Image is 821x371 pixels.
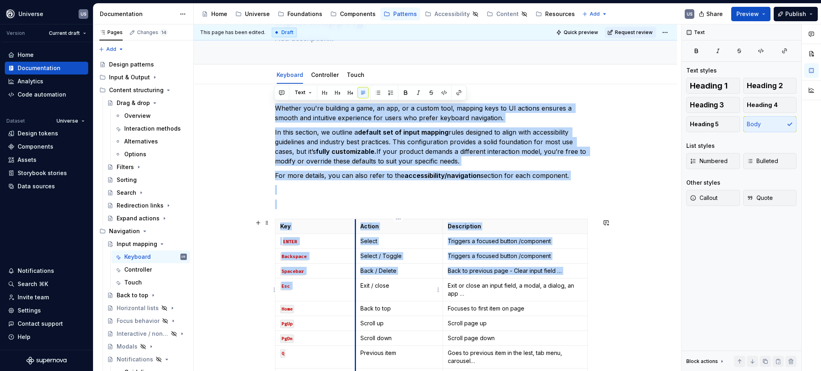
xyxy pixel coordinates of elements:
[96,71,190,84] div: Input & Output
[18,143,53,151] div: Components
[5,167,88,179] a: Storybook stories
[360,334,438,342] p: Scroll down
[448,282,582,298] p: Exit or close an input field, a modal, a dialog, an app …
[275,103,596,123] p: Whether you're building a game, an app, or a custom tool, mapping keys to UI actions ensures a sm...
[448,222,582,230] p: Description
[360,252,438,260] p: Select / Toggle
[117,240,157,248] div: Input mapping
[106,46,116,52] span: Add
[605,27,656,38] button: Request review
[182,253,186,261] div: US
[117,330,168,338] div: Interactive / non-interactive
[5,140,88,153] a: Components
[393,10,417,18] div: Patterns
[53,115,88,127] button: Universe
[5,317,88,330] button: Contact support
[111,250,190,263] a: KeyboardUS
[404,171,481,179] strong: accessibility/navigation
[18,156,36,164] div: Assets
[5,88,88,101] a: Code automation
[117,163,134,171] div: Filters
[564,29,598,36] span: Quick preview
[18,10,43,18] div: Universe
[448,334,582,342] p: Scroll page down
[483,8,531,20] a: Content
[18,280,48,288] div: Search ⌘K
[706,10,723,18] span: Share
[360,237,438,245] p: Select
[232,8,273,20] a: Universe
[124,137,158,145] div: Alternatives
[49,30,80,36] span: Current draft
[104,161,190,173] a: Filters
[117,291,148,299] div: Back to top
[360,349,438,357] p: Previous item
[18,293,49,301] div: Invite team
[111,122,190,135] a: Interaction methods
[422,8,482,20] a: Accessibility
[117,99,150,107] div: Drag & drop
[347,71,364,78] a: Touch
[117,189,136,197] div: Search
[111,109,190,122] a: Overview
[5,180,88,193] a: Data sources
[109,227,140,235] div: Navigation
[124,253,151,261] div: Keyboard
[245,10,270,18] div: Universe
[18,333,30,341] div: Help
[747,194,773,202] span: Quote
[137,29,168,36] div: Changes
[18,306,41,315] div: Settings
[104,173,190,186] a: Sorting
[580,8,610,20] button: Add
[2,5,91,22] button: UniverseUS
[747,82,783,90] span: Heading 2
[104,353,190,366] a: Notifications
[731,7,770,21] button: Preview
[435,10,470,18] div: Accessibility
[360,319,438,327] p: Scroll up
[96,225,190,238] div: Navigation
[198,8,231,20] a: Home
[26,357,67,365] svg: Supernova Logo
[687,11,693,17] div: US
[6,118,25,124] div: Dataset
[282,238,298,246] code: ENTER
[785,10,806,18] span: Publish
[104,212,190,225] a: Expand actions
[686,142,715,150] div: List styles
[104,302,190,315] a: Horizontal lists
[96,84,190,97] div: Content structuring
[448,267,582,275] p: Back to previous page - Clear input field …
[100,10,176,18] div: Documentation
[590,11,600,17] span: Add
[111,276,190,289] a: Touch
[686,116,740,132] button: Heading 5
[5,278,88,290] button: Search ⌘K
[743,153,797,169] button: Bulleted
[117,176,137,184] div: Sorting
[448,252,582,260] p: Triggers a focused button /component
[124,112,151,120] div: Overview
[340,10,376,18] div: Components
[496,10,519,18] div: Content
[344,66,368,83] div: Touch
[747,101,778,109] span: Heading 4
[448,319,582,327] p: Scroll page up
[686,179,720,187] div: Other styles
[117,304,159,312] div: Horizontal lists
[280,320,294,328] code: PgUp
[532,8,578,20] a: Resources
[96,58,190,71] a: Design patterns
[104,327,190,340] a: Interactive / non-interactive
[57,118,78,124] span: Universe
[104,186,190,199] a: Search
[280,335,294,343] code: PgDn
[104,97,190,109] a: Drag & drop
[5,62,88,75] a: Documentation
[18,182,55,190] div: Data sources
[358,128,449,136] strong: default set of input mapping
[774,7,818,21] button: Publish
[18,77,43,85] div: Analytics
